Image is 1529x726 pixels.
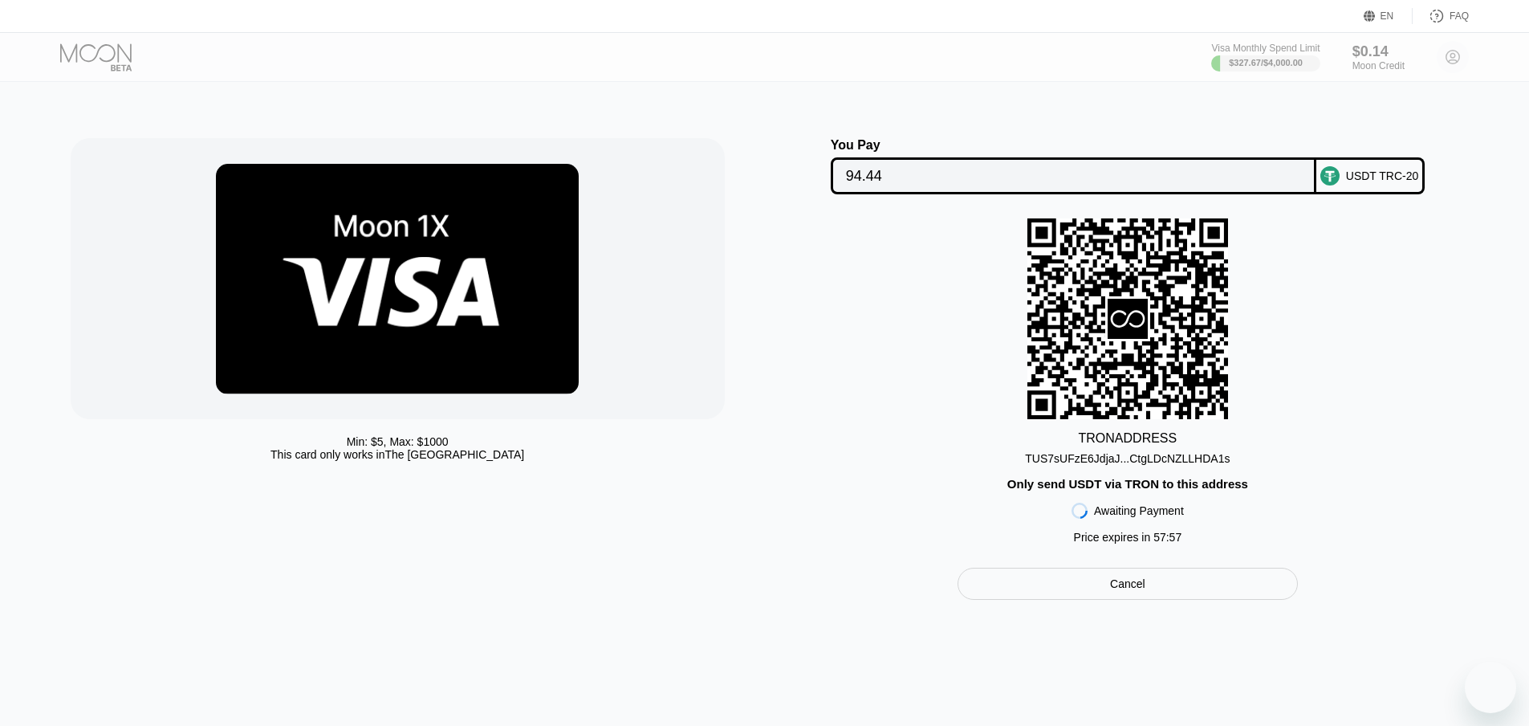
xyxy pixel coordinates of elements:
div: FAQ [1413,8,1469,24]
div: Cancel [958,568,1298,600]
div: Awaiting Payment [1094,504,1184,517]
div: $327.67 / $4,000.00 [1229,58,1303,67]
div: Cancel [1110,577,1145,591]
div: This card only works in The [GEOGRAPHIC_DATA] [270,448,524,461]
div: TRON ADDRESS [1079,431,1177,446]
span: 57 : 57 [1153,531,1181,544]
div: TUS7sUFzE6JdjaJ...CtgLDcNZLLHDA1s [1025,452,1230,465]
div: Visa Monthly Spend Limit$327.67/$4,000.00 [1211,43,1320,71]
div: EN [1364,8,1413,24]
div: Price expires in [1074,531,1182,544]
iframe: Button to launch messaging window [1465,662,1516,713]
div: Min: $ 5 , Max: $ 1000 [347,435,449,448]
div: Only send USDT via TRON to this address [1007,477,1248,491]
div: USDT TRC-20 [1346,169,1419,182]
div: You Pay [831,138,1316,153]
div: EN [1381,10,1394,22]
div: You PayUSDT TRC-20 [781,138,1475,194]
div: Visa Monthly Spend Limit [1211,43,1320,54]
div: TUS7sUFzE6JdjaJ...CtgLDcNZLLHDA1s [1025,446,1230,465]
div: FAQ [1450,10,1469,22]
